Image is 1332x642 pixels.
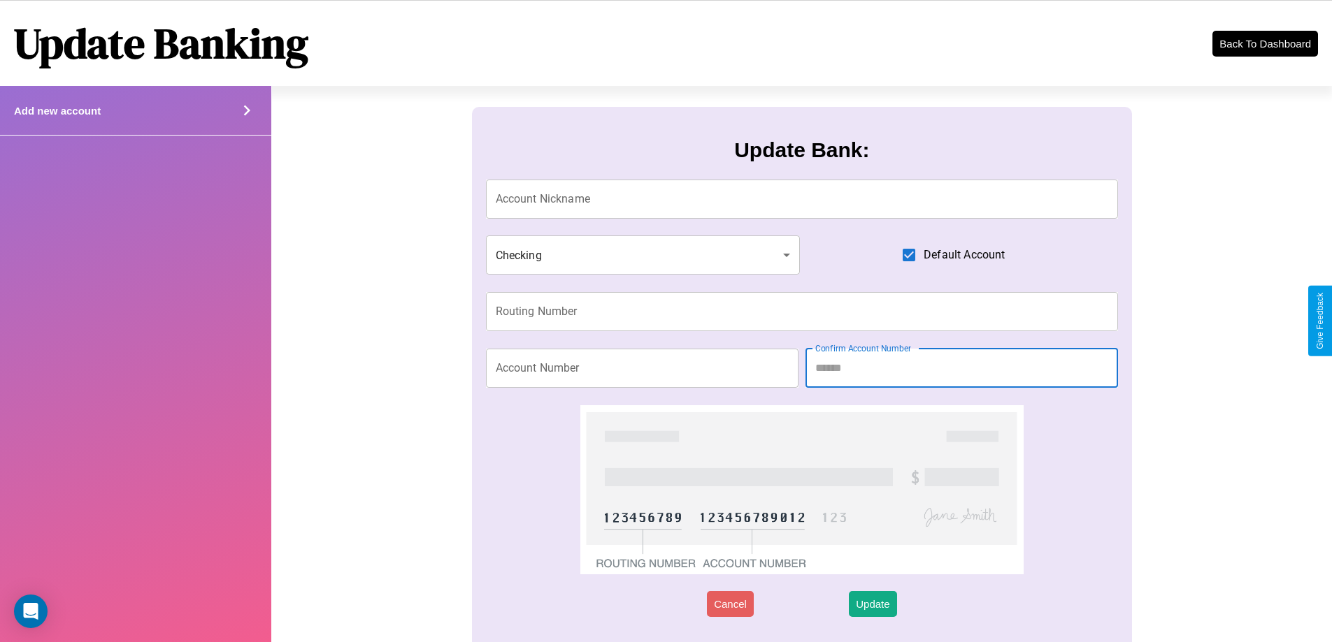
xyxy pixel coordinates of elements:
[924,247,1005,263] span: Default Account
[14,15,308,72] h1: Update Banking
[707,591,754,617] button: Cancel
[815,342,911,354] label: Confirm Account Number
[580,405,1023,574] img: check
[14,105,101,117] h4: Add new account
[1315,293,1325,349] div: Give Feedback
[14,594,48,628] div: Open Intercom Messenger
[1212,31,1318,57] button: Back To Dashboard
[486,235,801,275] div: Checking
[734,138,869,162] h3: Update Bank:
[849,591,896,617] button: Update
